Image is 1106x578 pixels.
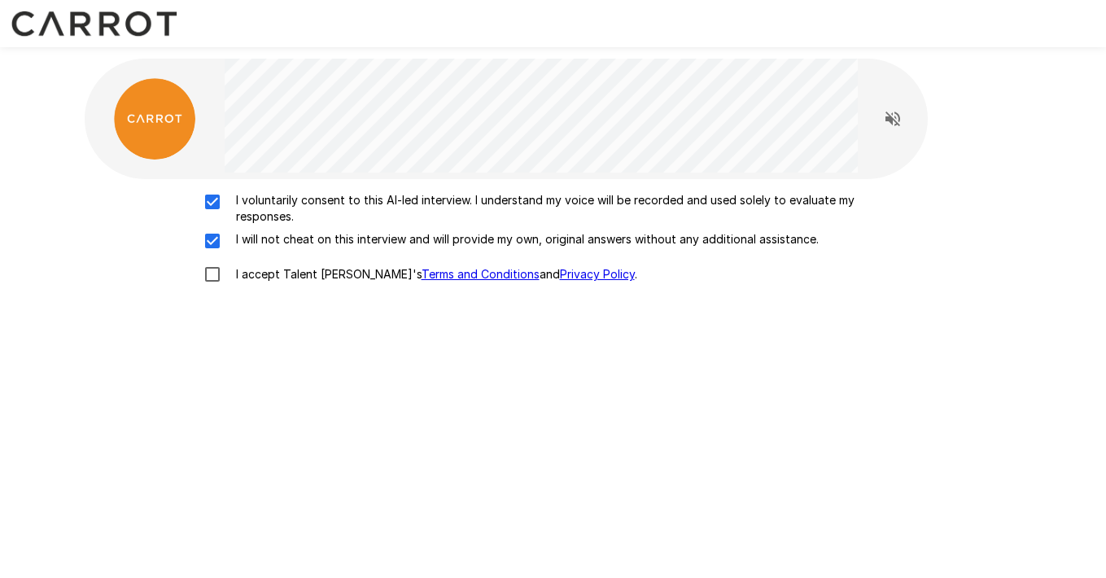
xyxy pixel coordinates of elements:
[114,78,195,160] img: carrot_logo.png
[230,192,911,225] p: I voluntarily consent to this AI-led interview. I understand my voice will be recorded and used s...
[230,231,819,247] p: I will not cheat on this interview and will provide my own, original answers without any addition...
[422,267,540,281] a: Terms and Conditions
[560,267,635,281] a: Privacy Policy
[876,103,909,135] button: Read questions aloud
[230,266,637,282] p: I accept Talent [PERSON_NAME]'s and .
